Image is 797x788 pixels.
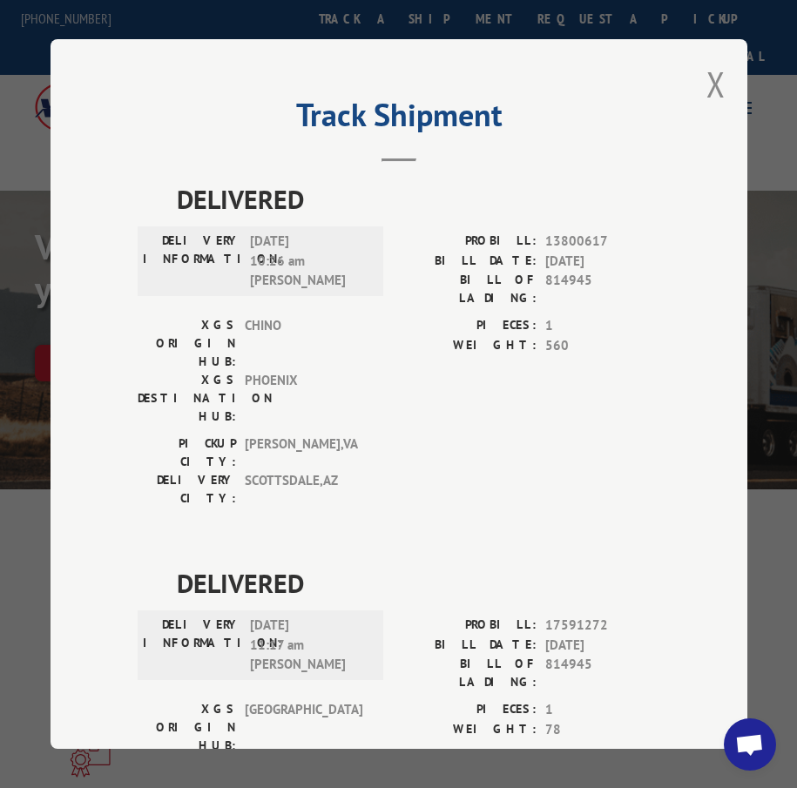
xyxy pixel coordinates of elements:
span: 17591272 [545,616,660,636]
span: 814945 [545,271,660,307]
span: DELIVERED [177,179,660,219]
label: DELIVERY CITY: [138,471,236,508]
span: 1 [545,316,660,336]
span: 814945 [545,655,660,691]
label: DELIVERY INFORMATION: [143,616,241,675]
span: PHOENIX [245,371,362,426]
label: DELIVERY INFORMATION: [143,232,241,291]
label: PIECES: [399,316,537,336]
label: XGS ORIGIN HUB: [138,700,236,755]
label: WEIGHT: [399,720,537,740]
span: [DATE] 11:17 am [PERSON_NAME] [250,616,368,675]
a: Open chat [724,718,776,771]
span: DELIVERED [177,563,660,603]
button: Close modal [706,61,726,107]
span: [DATE] [545,636,660,656]
span: 560 [545,336,660,356]
label: PROBILL: [399,616,537,636]
span: [DATE] 10:26 am [PERSON_NAME] [250,232,368,291]
h2: Track Shipment [138,103,660,136]
span: CHINO [245,316,362,371]
label: PROBILL: [399,232,537,252]
span: SCOTTSDALE , AZ [245,471,362,508]
label: PICKUP CITY: [138,434,236,471]
label: BILL OF LADING: [399,655,537,691]
label: XGS DESTINATION HUB: [138,371,236,426]
span: [DATE] [545,252,660,272]
label: BILL DATE: [399,636,537,656]
span: [PERSON_NAME] , VA [245,434,362,471]
span: 13800617 [545,232,660,252]
span: [GEOGRAPHIC_DATA] [245,700,362,755]
label: BILL OF LADING: [399,271,537,307]
label: PIECES: [399,700,537,720]
span: 78 [545,720,660,740]
label: BILL DATE: [399,252,537,272]
label: XGS ORIGIN HUB: [138,316,236,371]
span: 1 [545,700,660,720]
label: WEIGHT: [399,336,537,356]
